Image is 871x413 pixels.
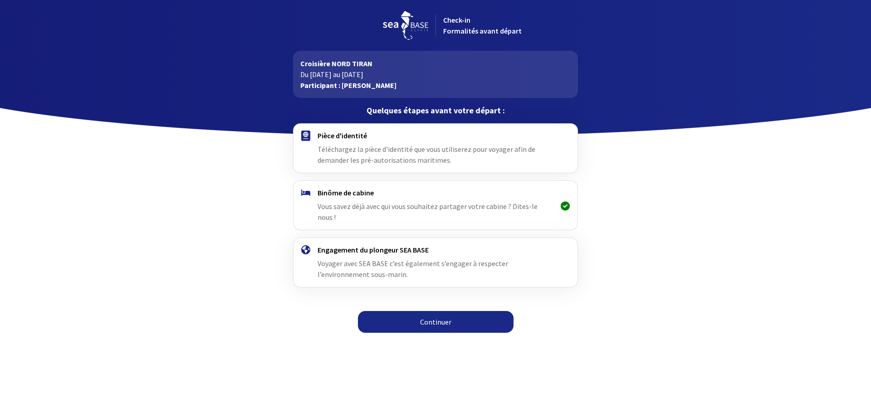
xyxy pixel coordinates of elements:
p: Quelques étapes avant votre départ : [293,105,577,116]
p: Participant : [PERSON_NAME] [300,80,570,91]
span: Check-in Formalités avant départ [443,15,522,35]
p: Du [DATE] au [DATE] [300,69,570,80]
a: Continuer [358,311,514,333]
span: Vous savez déjà avec qui vous souhaitez partager votre cabine ? Dites-le nous ! [318,202,538,222]
span: Téléchargez la pièce d'identité que vous utiliserez pour voyager afin de demander les pré-autoris... [318,145,535,165]
h4: Binôme de cabine [318,188,553,197]
img: logo_seabase.svg [383,11,428,40]
img: engagement.svg [301,245,310,254]
p: Croisière NORD TIRAN [300,58,570,69]
img: passport.svg [301,131,310,141]
img: binome.svg [301,189,310,196]
span: Voyager avec SEA BASE c’est également s’engager à respecter l’environnement sous-marin. [318,259,508,279]
h4: Engagement du plongeur SEA BASE [318,245,553,254]
h4: Pièce d'identité [318,131,553,140]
